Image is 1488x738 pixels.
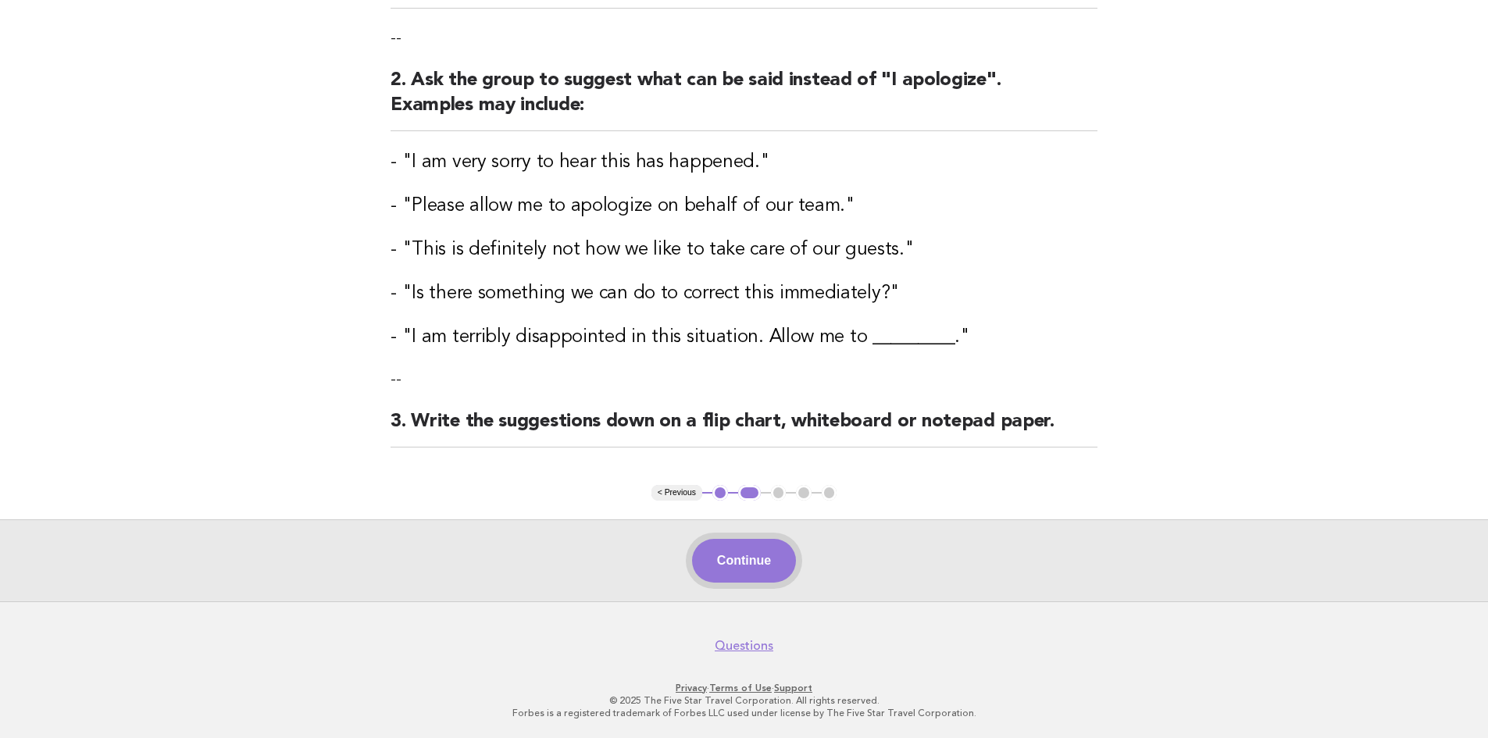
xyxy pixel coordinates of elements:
[391,237,1097,262] h3: - "This is definitely not how we like to take care of our guests."
[738,485,761,501] button: 2
[266,707,1222,719] p: Forbes is a registered trademark of Forbes LLC used under license by The Five Star Travel Corpora...
[774,683,812,693] a: Support
[266,694,1222,707] p: © 2025 The Five Star Travel Corporation. All rights reserved.
[651,485,702,501] button: < Previous
[266,682,1222,694] p: · ·
[709,683,772,693] a: Terms of Use
[715,638,773,654] a: Questions
[391,150,1097,175] h3: - "I am very sorry to hear this has happened."
[391,27,1097,49] p: --
[391,281,1097,306] h3: - "Is there something we can do to correct this immediately?"
[391,369,1097,390] p: --
[391,68,1097,131] h2: 2. Ask the group to suggest what can be said instead of "I apologize". Examples may include:
[391,194,1097,219] h3: - "Please allow me to apologize on behalf of our team."
[391,409,1097,447] h2: 3. Write the suggestions down on a flip chart, whiteboard or notepad paper.
[692,539,796,583] button: Continue
[676,683,707,693] a: Privacy
[712,485,728,501] button: 1
[391,325,1097,350] h3: - "I am terribly disappointed in this situation. Allow me to _________."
